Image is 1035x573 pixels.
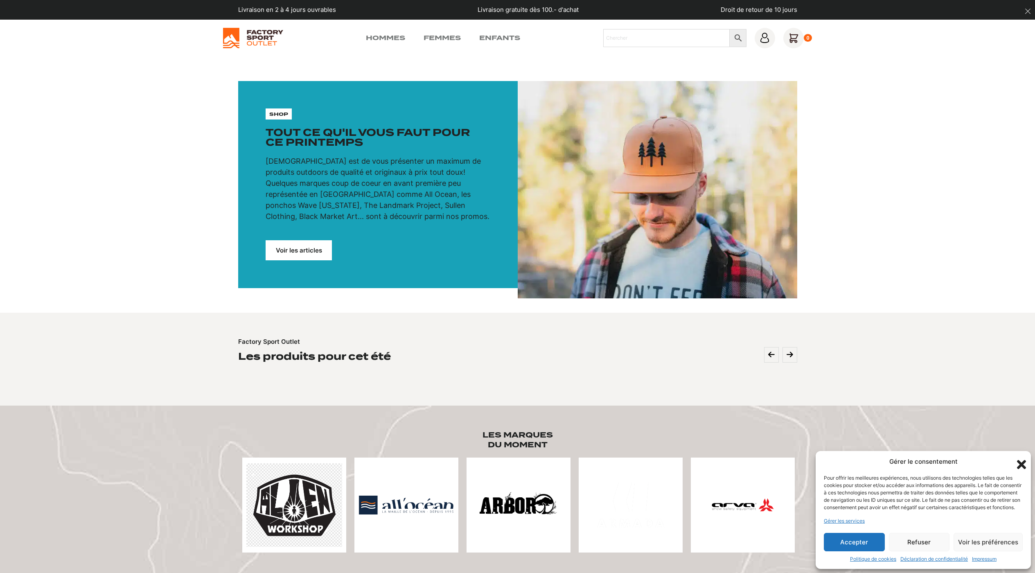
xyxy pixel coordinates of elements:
button: Refuser [889,533,950,551]
h2: Les marques du moment [476,430,559,449]
a: Voir les articles [266,240,332,260]
h1: Tout ce qu'il vous faut pour ce printemps [266,128,490,147]
input: Chercher [603,29,730,47]
div: 0 [804,34,812,42]
button: Accepter [824,533,885,551]
button: Voir les préférences [954,533,1023,551]
p: Factory Sport Outlet [238,337,300,347]
div: Gérer le consentement [889,457,958,467]
a: Femmes [424,33,461,43]
a: Politique de cookies [850,555,896,563]
h2: Les produits pour cet été [238,350,391,363]
a: Hommes [366,33,405,43]
p: Droit de retour de 10 jours [721,5,797,15]
a: Enfants [479,33,520,43]
p: [DEMOGRAPHIC_DATA] est de vous présenter un maximum de produits outdoors de qualité et originaux ... [266,156,490,222]
p: Livraison en 2 à 4 jours ouvrables [238,5,336,15]
div: Pour offrir les meilleures expériences, nous utilisons des technologies telles que les cookies po... [824,474,1022,511]
img: Factory Sport Outlet [223,28,283,48]
p: Livraison gratuite dès 100.- d'achat [478,5,579,15]
a: Gérer les services [824,517,865,525]
a: Impressum [972,555,997,563]
button: dismiss [1021,4,1035,18]
a: Déclaration de confidentialité [900,555,968,563]
p: shop [269,111,288,118]
div: Fermer la boîte de dialogue [1015,458,1023,466]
